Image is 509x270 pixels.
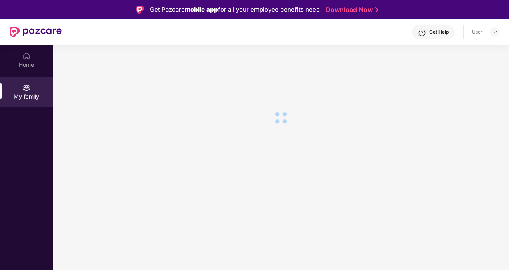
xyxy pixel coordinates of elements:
[418,29,426,37] img: svg+xml;base64,PHN2ZyBpZD0iSGVscC0zMngzMiIgeG1sbnM9Imh0dHA6Ly93d3cudzMub3JnLzIwMDAvc3ZnIiB3aWR0aD...
[185,6,218,13] strong: mobile app
[375,6,378,14] img: Stroke
[326,6,376,14] a: Download Now
[150,5,320,14] div: Get Pazcare for all your employee benefits need
[472,29,483,35] div: User
[22,84,30,92] img: svg+xml;base64,PHN2ZyB3aWR0aD0iMjAiIGhlaWdodD0iMjAiIHZpZXdCb3g9IjAgMCAyMCAyMCIgZmlsbD0ibm9uZSIgeG...
[136,6,144,14] img: Logo
[491,29,498,35] img: svg+xml;base64,PHN2ZyBpZD0iRHJvcGRvd24tMzJ4MzIiIHhtbG5zPSJodHRwOi8vd3d3LnczLm9yZy8yMDAwL3N2ZyIgd2...
[429,29,449,35] div: Get Help
[22,52,30,60] img: svg+xml;base64,PHN2ZyBpZD0iSG9tZSIgeG1sbnM9Imh0dHA6Ly93d3cudzMub3JnLzIwMDAvc3ZnIiB3aWR0aD0iMjAiIG...
[10,27,62,37] img: New Pazcare Logo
